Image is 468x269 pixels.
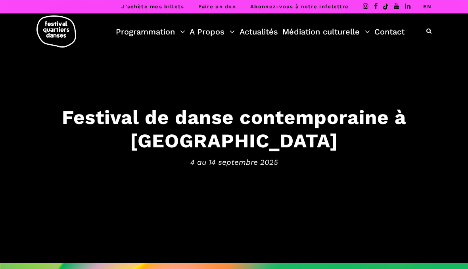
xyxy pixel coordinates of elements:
[423,4,432,10] a: EN
[8,106,460,153] h3: Festival de danse contemporaine à [GEOGRAPHIC_DATA]
[198,4,236,10] a: Faire un don
[36,15,76,48] img: logo-fqd-med
[374,25,405,38] a: Contact
[250,4,349,10] a: Abonnez-vous à notre infolettre
[116,25,185,38] a: Programmation
[282,25,370,38] a: Médiation culturelle
[240,25,278,38] a: Actualités
[8,156,460,168] span: 4 au 14 septembre 2025
[190,25,235,38] a: A Propos
[121,4,184,10] a: J’achète mes billets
